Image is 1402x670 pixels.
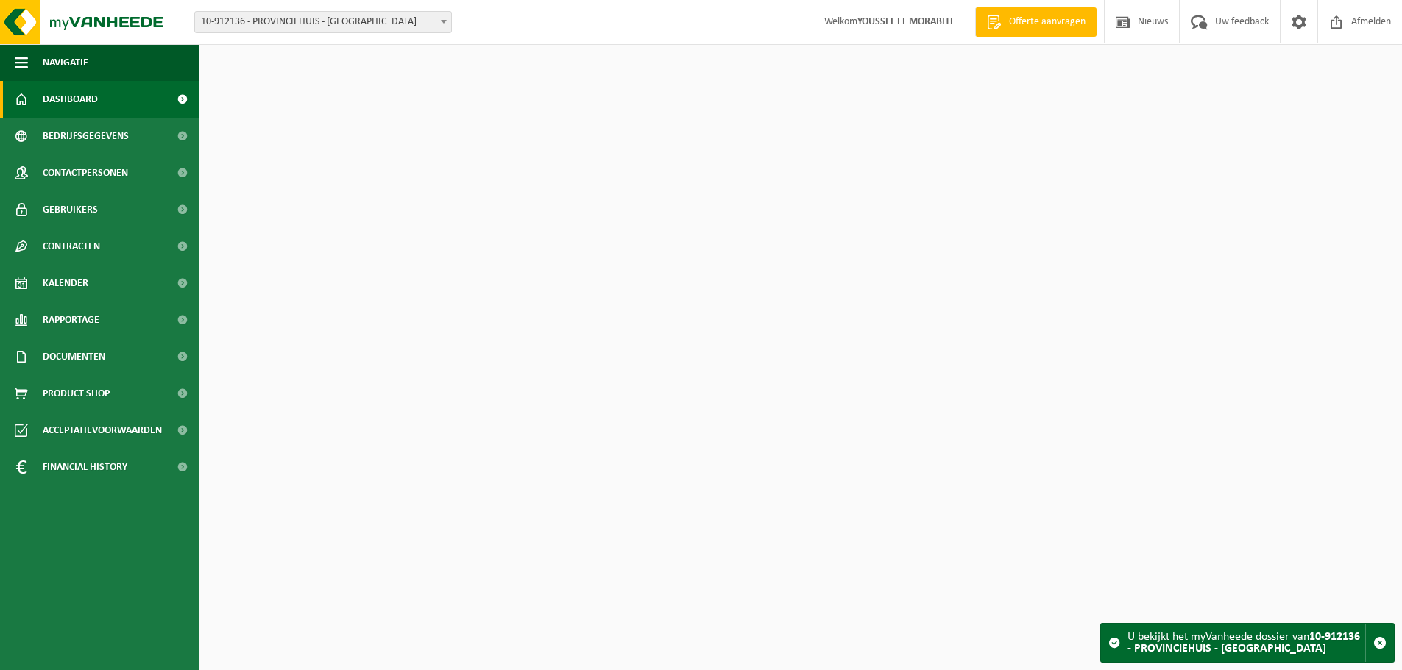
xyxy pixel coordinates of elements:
span: Gebruikers [43,191,98,228]
a: Offerte aanvragen [975,7,1097,37]
span: Documenten [43,338,105,375]
span: 10-912136 - PROVINCIEHUIS - ANTWERPEN [195,12,451,32]
span: Dashboard [43,81,98,118]
span: Product Shop [43,375,110,412]
strong: YOUSSEF EL MORABITI [857,16,953,27]
span: Rapportage [43,302,99,338]
span: Financial History [43,449,127,485]
span: Bedrijfsgegevens [43,118,129,154]
span: Navigatie [43,44,88,81]
span: Kalender [43,265,88,302]
span: Contracten [43,228,100,265]
span: Offerte aanvragen [1005,15,1089,29]
span: 10-912136 - PROVINCIEHUIS - ANTWERPEN [194,11,452,33]
strong: 10-912136 - PROVINCIEHUIS - [GEOGRAPHIC_DATA] [1127,631,1360,655]
div: U bekijkt het myVanheede dossier van [1127,624,1365,662]
span: Contactpersonen [43,154,128,191]
span: Acceptatievoorwaarden [43,412,162,449]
